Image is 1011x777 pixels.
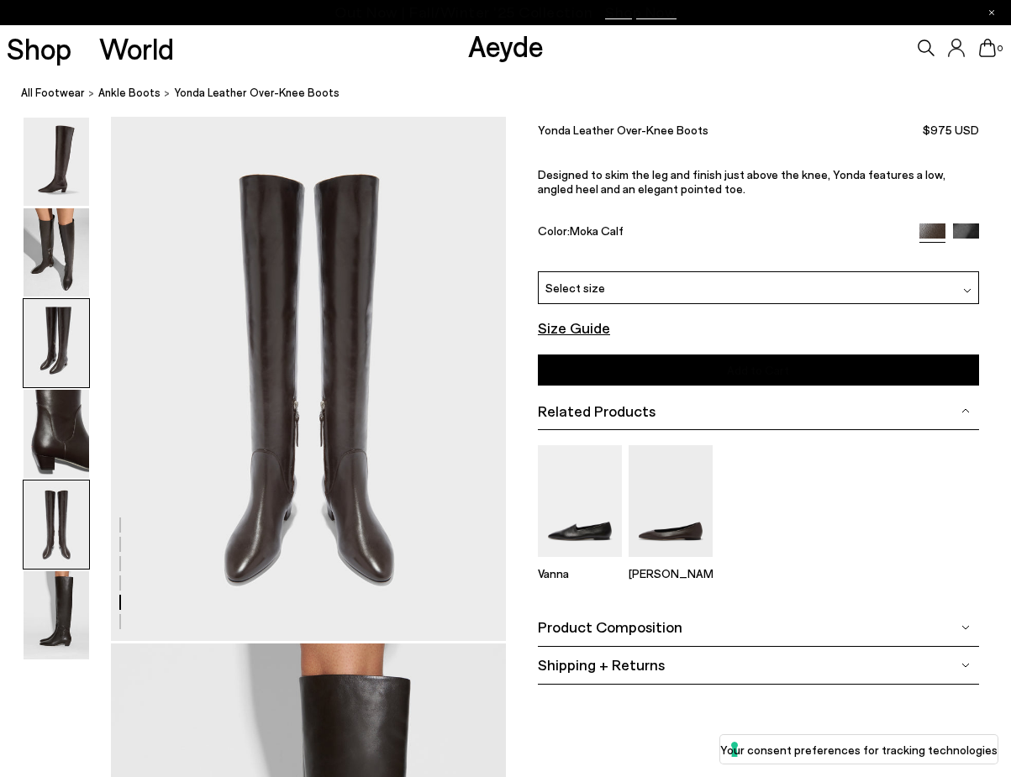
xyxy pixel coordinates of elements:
[979,39,996,57] a: 0
[99,34,174,63] a: World
[727,363,789,377] font: Add to Cart
[7,30,71,66] font: Shop
[538,566,569,580] font: Vanna
[961,623,970,632] img: svg%3E
[24,299,89,387] img: Yonda Leather Over-Knee Boots - Image 3
[538,318,610,340] button: Size Guide
[24,571,89,659] img: Yonda Leather Over-Knee Boots - Image 6
[24,480,89,569] img: Yonda Leather Over-Knee Boots - Image 5
[605,3,677,21] font: Shop Now
[99,30,174,66] font: World
[21,86,85,99] font: All Footwear
[21,71,1011,117] nav: breadcrumb
[961,407,970,415] img: svg%3E
[538,402,656,420] font: Related Products
[24,118,89,206] img: Yonda Leather Over-Knee Boots - Image 1
[538,123,708,137] font: Yonda Leather Over-Knee Boots
[334,3,592,21] font: Out Now | Fall/Winter '25 Collection
[24,390,89,478] img: Yonda Leather Over-Knee Boots - Image 4
[998,43,1003,53] font: 0
[538,655,665,674] font: Shipping + Returns
[538,617,682,636] font: Product Composition
[629,566,724,580] font: [PERSON_NAME]
[538,545,622,580] a: Vanna Almond-Toe Loafers Vanna
[605,5,677,20] span: Navigate to /collections/new-in
[174,86,340,99] font: Yonda Leather Over-Knee Boots
[98,86,161,99] font: ankle boots
[629,445,713,557] img: Ellie Almond-Toe Flats
[963,286,972,295] img: svg%3E
[961,661,970,669] img: svg%3E
[7,34,71,63] a: Shop
[720,735,998,764] button: Your consent preferences for tracking technologies
[923,123,979,137] font: $975 USD
[545,281,605,295] font: Select size
[538,445,622,557] img: Vanna Almond-Toe Loafers
[629,545,713,580] a: Ellie Almond-Toe Flats [PERSON_NAME]
[98,84,161,102] a: ankle boots
[21,84,85,102] a: All Footwear
[538,318,610,337] font: Size Guide
[570,223,624,238] font: Moka Calf
[720,743,998,757] font: Your consent preferences for tracking technologies
[538,167,945,196] font: Designed to skim the leg and finish just above the knee, Yonda features a low, angled heel and an...
[24,208,89,297] img: Yonda Leather Over-Knee Boots - Image 2
[468,28,544,63] a: Aeyde
[538,354,979,386] button: Add to Cart
[538,223,570,238] font: Color:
